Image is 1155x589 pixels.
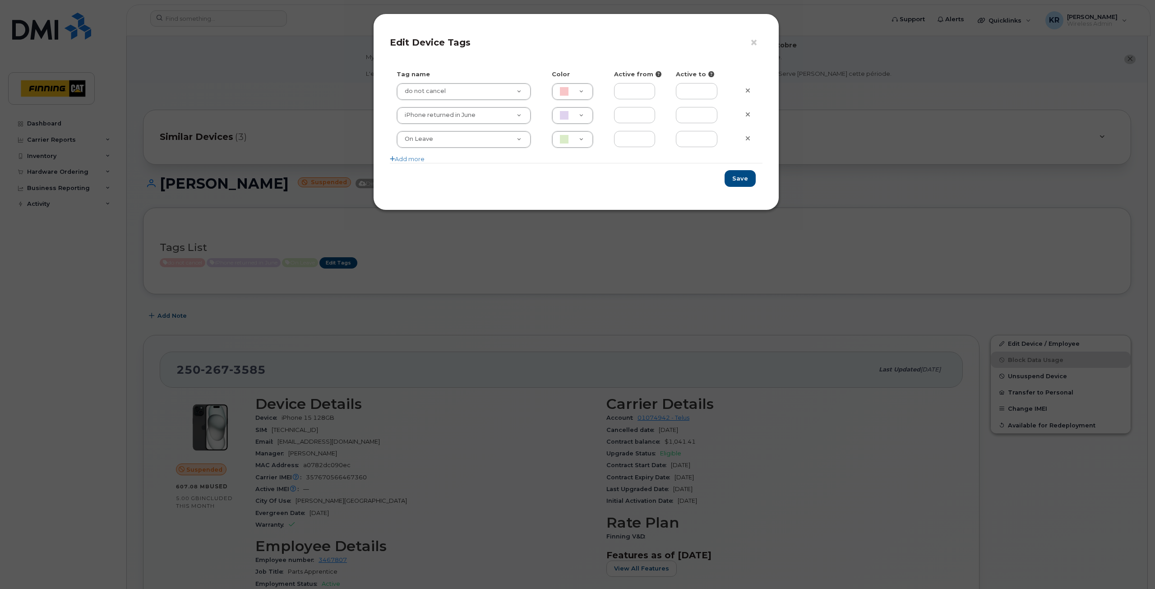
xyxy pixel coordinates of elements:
div: Tag name [390,70,545,79]
div: Color [545,70,607,79]
span: iPhone returned in June [399,111,476,119]
div: Active to [669,70,731,79]
button: Save [725,170,756,187]
h4: Edit Device Tags [390,37,762,48]
span: On Leave [399,135,433,143]
a: Add more [390,155,425,162]
iframe: Messenger Launcher [1116,550,1148,582]
button: × [750,36,762,50]
div: Active from [607,70,670,79]
span: do not cancel [399,87,446,95]
i: Fill in to restrict tag activity to this date [708,71,714,77]
i: Fill in to restrict tag activity to this date [656,71,661,77]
